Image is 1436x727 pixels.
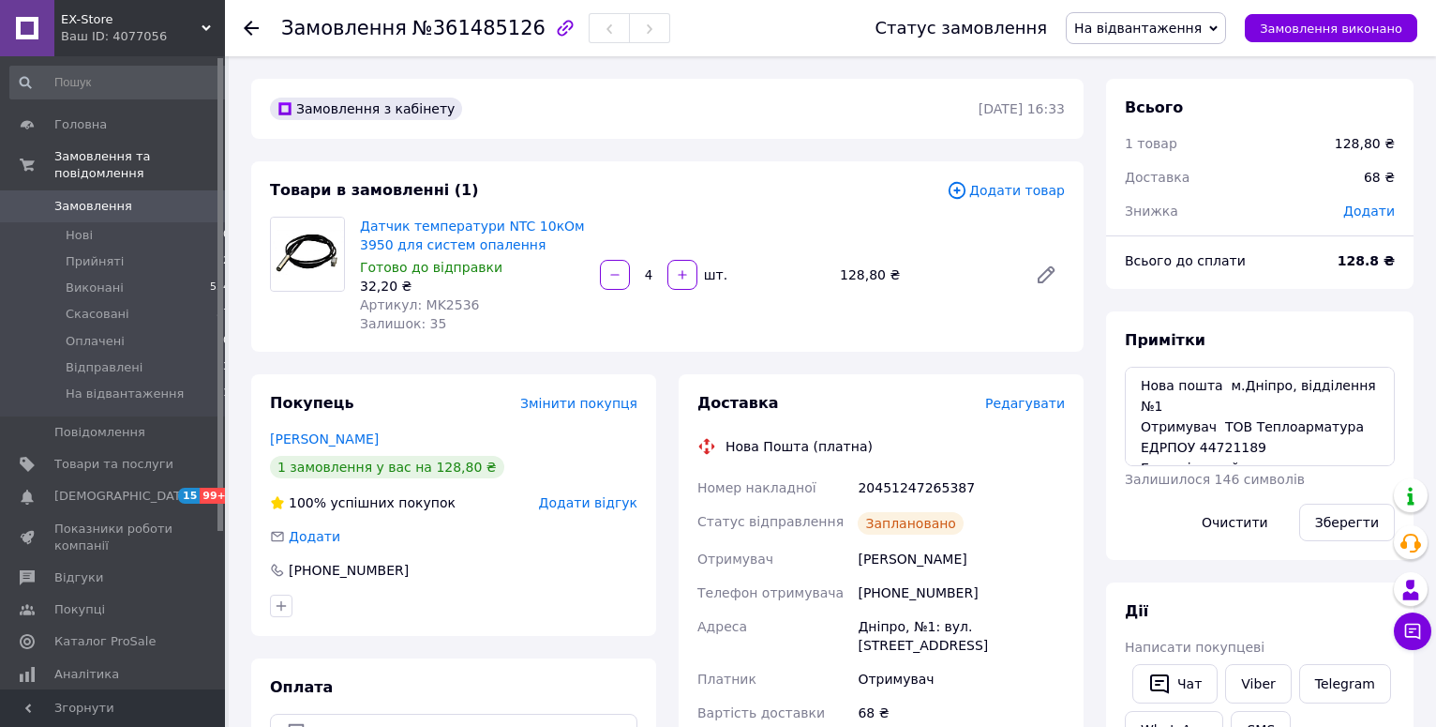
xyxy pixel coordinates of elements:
span: Доставка [1125,170,1189,185]
span: Показники роботи компанії [54,521,173,554]
span: На відвантаження [66,386,184,402]
div: Статус замовлення [875,19,1048,38]
span: Покупець [270,394,354,412]
b: 128.8 ₴ [1338,253,1395,268]
span: Примітки [1125,331,1205,349]
span: Всього [1125,98,1183,116]
span: Додати товар [947,180,1065,201]
span: 0 [223,333,230,350]
span: Артикул: MK2536 [360,297,479,312]
div: Повернутися назад [244,19,259,38]
span: На відвантаження [1074,21,1202,36]
span: Додати [1343,204,1395,219]
div: Отримувач [854,662,1069,696]
span: Товари в замовленні (1) [270,181,479,199]
button: Замовлення виконано [1245,14,1417,42]
span: Нові [66,227,93,244]
a: Telegram [1299,664,1391,704]
span: Дії [1125,602,1148,620]
a: Редагувати [1027,256,1065,294]
a: Viber [1225,664,1291,704]
span: Відгуки [54,569,103,586]
span: 2 [223,253,230,270]
button: Зберегти [1299,504,1395,541]
span: Статус відправлення [697,514,844,529]
div: 20451247265387 [854,471,1069,505]
div: [PERSON_NAME] [854,542,1069,576]
span: 0 [223,227,230,244]
span: Змінити покупця [520,396,637,411]
span: 1 товар [1125,136,1177,151]
button: Чат [1132,664,1218,704]
div: 128,80 ₴ [832,262,1020,288]
time: [DATE] 16:33 [979,101,1065,116]
span: 1 [223,386,230,402]
span: Всього до сплати [1125,253,1246,268]
span: Платник [697,672,756,687]
span: Знижка [1125,204,1178,219]
div: 68 ₴ [1353,157,1406,198]
span: Оплата [270,678,333,696]
span: 13 [217,359,230,376]
div: [PHONE_NUMBER] [854,576,1069,610]
span: Додати відгук [539,495,637,510]
button: Очистити [1186,504,1284,541]
span: Доставка [697,394,779,412]
span: Залишок: 35 [360,316,446,331]
span: Прийняті [66,253,124,270]
span: Головна [54,116,107,133]
span: Скасовані [66,306,129,323]
span: Замовлення виконано [1260,22,1402,36]
div: 128,80 ₴ [1335,134,1395,153]
span: Оплачені [66,333,125,350]
span: Відправлені [66,359,142,376]
span: 554 [210,280,230,296]
span: Готово до відправки [360,260,502,275]
span: [DEMOGRAPHIC_DATA] [54,488,193,505]
a: Датчик температури NTC 10кОм 3950 для систем опалення [360,219,585,252]
span: Виконані [66,280,124,296]
span: Отримувач [697,552,773,567]
span: Каталог ProSale [54,633,156,650]
span: Телефон отримувача [697,585,844,600]
div: 32,20 ₴ [360,277,585,295]
span: 100% [289,495,326,510]
div: 1 замовлення у вас на 128,80 ₴ [270,456,504,478]
a: [PERSON_NAME] [270,432,379,447]
div: Заплановано [858,512,964,535]
span: EX-Store [61,11,202,28]
span: Замовлення [54,198,132,215]
span: Товари та послуги [54,456,173,473]
textarea: Нова пошта м.Дніпро, відділення №1 Отримувач ТОВ Теплоарматура ЕДРПОУ 44721189 Безготівковий розр... [1125,367,1395,466]
span: №361485126 [412,17,546,39]
span: Залишилося 146 символів [1125,472,1305,487]
div: [PHONE_NUMBER] [287,561,411,580]
span: Вартість доставки [697,705,825,720]
span: 99+ [200,488,231,504]
span: Номер накладної [697,480,816,495]
span: Написати покупцеві [1125,640,1264,655]
div: Дніпро, №1: вул. [STREET_ADDRESS] [854,610,1069,662]
span: 15 [178,488,200,504]
div: Замовлення з кабінету [270,98,462,120]
div: шт. [699,265,729,284]
span: Редагувати [985,396,1065,411]
img: Датчик температури NTC 10кОм 3950 для систем опалення [271,218,344,291]
span: Адреса [697,619,747,634]
span: Замовлення та повідомлення [54,148,225,182]
button: Чат з покупцем [1394,613,1431,650]
span: Повідомлення [54,424,145,441]
div: Ваш ID: 4077056 [61,28,225,45]
span: Покупці [54,601,105,618]
input: Пошук [9,66,232,99]
span: Замовлення [281,17,407,39]
span: Аналітика [54,666,119,683]
div: успішних покупок [270,493,456,512]
div: Нова Пошта (платна) [721,437,877,456]
span: 37 [217,306,230,323]
span: Додати [289,529,340,544]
